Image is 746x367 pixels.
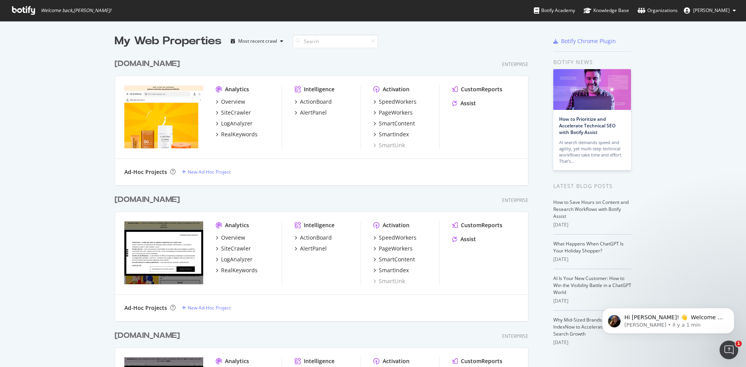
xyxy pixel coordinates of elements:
[373,141,405,149] div: SmartLink
[452,221,502,229] a: CustomReports
[41,7,111,14] span: Welcome back, [PERSON_NAME] !
[559,116,615,136] a: How to Prioritize and Accelerate Technical SEO with Botify Assist
[216,266,258,274] a: RealKeywords
[373,109,413,117] a: PageWorkers
[373,120,415,127] a: SmartContent
[373,234,417,242] a: SpeedWorkers
[461,85,502,93] div: CustomReports
[553,297,631,304] div: [DATE]
[383,85,410,93] div: Activation
[383,357,410,365] div: Activation
[124,221,203,284] img: www.sephora.it
[553,275,631,296] a: AI Is Your New Customer: How to Win the Visibility Battle in a ChatGPT World
[221,266,258,274] div: RealKeywords
[295,245,327,252] a: AlertPanel
[225,85,249,93] div: Analytics
[300,245,327,252] div: AlertPanel
[221,234,245,242] div: Overview
[124,85,203,148] img: www.sephora.com.tr
[124,304,167,312] div: Ad-Hoc Projects
[379,120,415,127] div: SmartContent
[461,357,502,365] div: CustomReports
[216,109,251,117] a: SiteCrawler
[460,99,476,107] div: Assist
[373,130,409,138] a: SmartIndex
[221,120,253,127] div: LogAnalyzer
[553,317,627,337] a: Why Mid-Sized Brands Should Use IndexNow to Accelerate Organic Search Growth
[225,221,249,229] div: Analytics
[383,221,410,229] div: Activation
[379,234,417,242] div: SpeedWorkers
[221,98,245,106] div: Overview
[502,197,528,204] div: Enterprise
[553,240,624,254] a: What Happens When ChatGPT Is Your Holiday Shopper?
[379,266,409,274] div: SmartIndex
[553,69,631,110] img: How to Prioritize and Accelerate Technical SEO with Botify Assist
[373,256,415,263] a: SmartContent
[216,245,251,252] a: SiteCrawler
[379,109,413,117] div: PageWorkers
[115,194,180,205] div: [DOMAIN_NAME]
[553,199,629,219] a: How to Save Hours on Content and Research Workflows with Botify Assist
[452,235,476,243] a: Assist
[300,109,327,117] div: AlertPanel
[452,357,502,365] a: CustomReports
[115,194,183,205] a: [DOMAIN_NAME]
[452,99,476,107] a: Assist
[584,7,629,14] div: Knowledge Base
[216,234,245,242] a: Overview
[188,169,231,175] div: New Ad-Hoc Project
[559,139,625,164] div: AI search demands speed and agility, yet multi-step technical workflows take time and effort. Tha...
[182,304,231,311] a: New Ad-Hoc Project
[553,256,631,263] div: [DATE]
[221,245,251,252] div: SiteCrawler
[553,339,631,346] div: [DATE]
[452,85,502,93] a: CustomReports
[188,304,231,311] div: New Ad-Hoc Project
[221,130,258,138] div: RealKeywords
[561,37,616,45] div: Botify Chrome Plugin
[216,130,258,138] a: RealKeywords
[300,98,332,106] div: ActionBoard
[304,221,335,229] div: Intelligence
[304,85,335,93] div: Intelligence
[373,266,409,274] a: SmartIndex
[115,33,221,49] div: My Web Properties
[304,357,335,365] div: Intelligence
[216,120,253,127] a: LogAnalyzer
[638,7,678,14] div: Organizations
[502,333,528,339] div: Enterprise
[373,245,413,252] a: PageWorkers
[124,168,167,176] div: Ad-Hoc Projects
[182,169,231,175] a: New Ad-Hoc Project
[295,98,332,106] a: ActionBoard
[678,4,742,17] button: [PERSON_NAME]
[379,130,409,138] div: SmartIndex
[460,235,476,243] div: Assist
[115,58,180,70] div: [DOMAIN_NAME]
[216,256,253,263] a: LogAnalyzer
[373,98,417,106] a: SpeedWorkers
[720,341,738,359] iframe: Intercom live chat
[553,221,631,228] div: [DATE]
[238,39,277,43] div: Most recent crawl
[295,234,332,242] a: ActionBoard
[293,35,378,48] input: Search
[534,7,575,14] div: Botify Academy
[221,109,251,117] div: SiteCrawler
[221,256,253,263] div: LogAnalyzer
[373,277,405,285] div: SmartLink
[295,109,327,117] a: AlertPanel
[115,330,180,341] div: [DOMAIN_NAME]
[379,98,417,106] div: SpeedWorkers
[553,37,616,45] a: Botify Chrome Plugin
[115,58,183,70] a: [DOMAIN_NAME]
[225,357,249,365] div: Analytics
[591,292,746,346] iframe: Intercom notifications message
[216,98,245,106] a: Overview
[736,341,742,347] span: 1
